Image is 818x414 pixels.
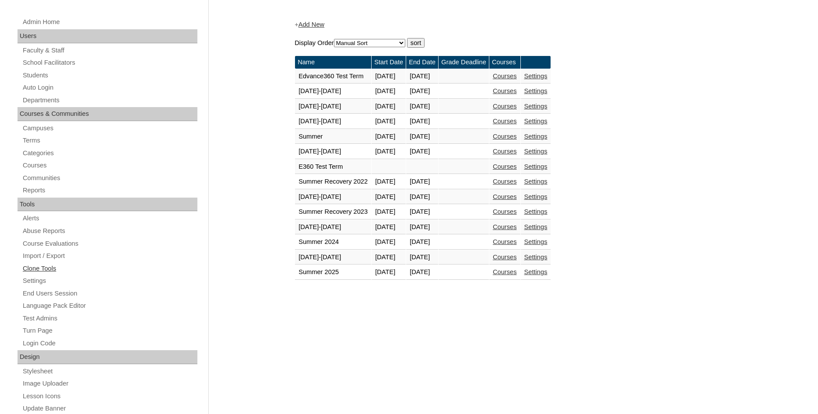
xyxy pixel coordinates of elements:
[493,73,517,80] a: Courses
[524,103,548,110] a: Settings
[372,84,406,99] td: [DATE]
[407,38,425,48] input: sort
[18,198,197,212] div: Tools
[524,178,548,185] a: Settings
[22,57,197,68] a: School Facilitators
[372,174,406,189] td: [DATE]
[493,178,517,185] a: Courses
[493,118,517,125] a: Courses
[22,325,197,336] a: Turn Page
[524,133,548,140] a: Settings
[524,223,548,230] a: Settings
[372,129,406,144] td: [DATE]
[22,70,197,81] a: Students
[406,84,438,99] td: [DATE]
[493,148,517,155] a: Courses
[493,103,517,110] a: Courses
[295,265,371,280] td: Summer 2025
[295,56,371,69] td: Name
[493,133,517,140] a: Courses
[22,45,197,56] a: Faculty & Staff
[406,190,438,205] td: [DATE]
[493,193,517,200] a: Courses
[22,173,197,184] a: Communities
[22,250,197,261] a: Import / Export
[524,268,548,275] a: Settings
[372,144,406,159] td: [DATE]
[18,29,197,43] div: Users
[295,174,371,189] td: Summer Recovery 2022
[372,220,406,235] td: [DATE]
[406,114,438,129] td: [DATE]
[524,208,548,215] a: Settings
[22,185,197,196] a: Reports
[372,114,406,129] td: [DATE]
[493,87,517,94] a: Courses
[22,95,197,106] a: Departments
[372,250,406,265] td: [DATE]
[406,265,438,280] td: [DATE]
[22,82,197,93] a: Auto Login
[524,73,548,80] a: Settings
[524,238,548,245] a: Settings
[406,69,438,84] td: [DATE]
[295,129,371,144] td: Summer
[295,99,371,114] td: [DATE]-[DATE]
[295,69,371,84] td: Edvance360 Test Term
[22,391,197,402] a: Lesson Icons
[22,300,197,311] a: Language Pack Editor
[524,163,548,170] a: Settings
[524,118,548,125] a: Settings
[524,148,548,155] a: Settings
[295,84,371,99] td: [DATE]-[DATE]
[489,56,520,69] td: Courses
[406,129,438,144] td: [DATE]
[18,107,197,121] div: Courses & Communities
[406,174,438,189] td: [DATE]
[295,38,728,48] form: Display Order
[295,190,371,205] td: [DATE]-[DATE]
[22,263,197,274] a: Clone Tools
[493,254,517,261] a: Courses
[493,163,517,170] a: Courses
[372,99,406,114] td: [DATE]
[372,205,406,219] td: [DATE]
[406,220,438,235] td: [DATE]
[295,160,371,174] td: E360 Test Term
[439,56,489,69] td: Grade Deadline
[493,223,517,230] a: Courses
[22,338,197,349] a: Login Code
[22,288,197,299] a: End Users Session
[295,205,371,219] td: Summer Recovery 2023
[18,350,197,364] div: Design
[22,123,197,134] a: Campuses
[295,144,371,159] td: [DATE]-[DATE]
[372,56,406,69] td: Start Date
[493,268,517,275] a: Courses
[372,265,406,280] td: [DATE]
[406,56,438,69] td: End Date
[22,366,197,377] a: Stylesheet
[22,313,197,324] a: Test Admins
[524,193,548,200] a: Settings
[372,235,406,250] td: [DATE]
[493,208,517,215] a: Courses
[22,160,197,171] a: Courses
[22,403,197,414] a: Update Banner
[372,190,406,205] td: [DATE]
[406,205,438,219] td: [DATE]
[22,275,197,286] a: Settings
[406,99,438,114] td: [DATE]
[22,148,197,159] a: Categories
[295,220,371,235] td: [DATE]-[DATE]
[524,254,548,261] a: Settings
[524,87,548,94] a: Settings
[406,235,438,250] td: [DATE]
[406,144,438,159] td: [DATE]
[22,378,197,389] a: Image Uploader
[22,213,197,224] a: Alerts
[295,114,371,129] td: [DATE]-[DATE]
[22,226,197,237] a: Abuse Reports
[493,238,517,245] a: Courses
[298,21,324,28] a: Add New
